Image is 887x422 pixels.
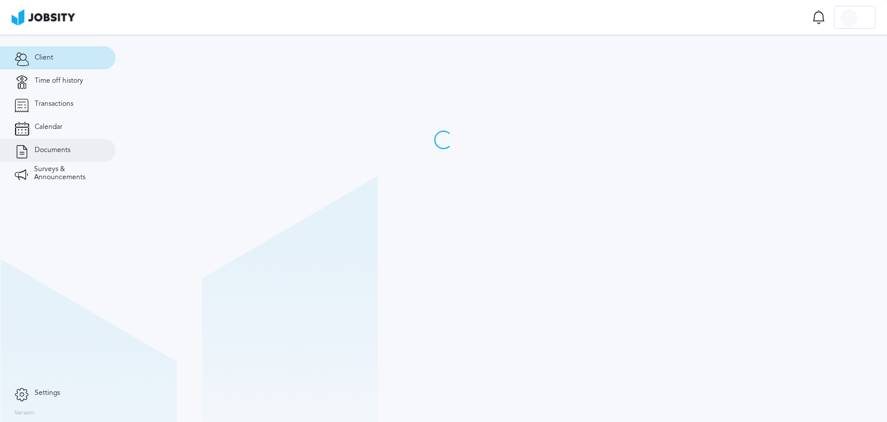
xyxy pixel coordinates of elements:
[14,410,36,417] label: Version:
[35,123,62,131] span: Calendar
[35,54,53,62] span: Client
[35,146,70,154] span: Documents
[35,389,60,397] span: Settings
[34,165,101,182] span: Surveys & Announcements
[35,77,83,85] span: Time off history
[35,100,73,108] span: Transactions
[12,9,75,25] img: ab4bad089aa723f57921c736e9817d99.png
